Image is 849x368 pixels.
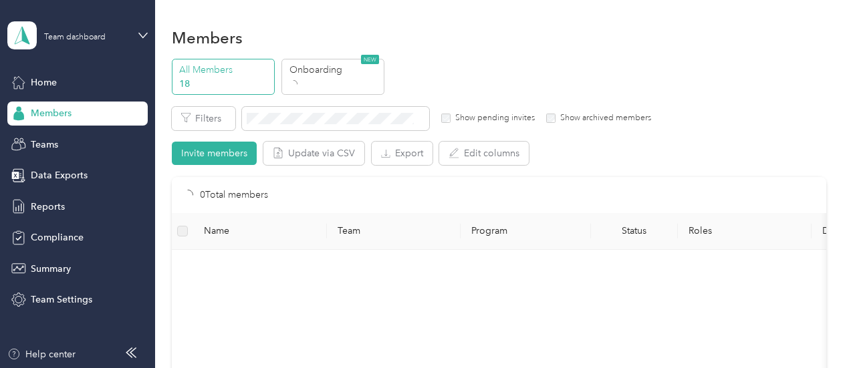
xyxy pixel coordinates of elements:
th: Team [327,213,461,250]
label: Show pending invites [451,112,535,124]
span: Teams [31,138,58,152]
h1: Members [172,31,243,45]
p: 0 Total members [200,188,268,202]
button: Help center [7,347,76,361]
button: Export [372,142,433,165]
p: 18 [179,77,270,91]
th: Roles [678,213,812,250]
span: Members [31,106,72,120]
button: Filters [172,107,235,130]
iframe: Everlance-gr Chat Button Frame [774,293,849,368]
span: NEW [361,55,379,64]
button: Invite members [172,142,257,165]
th: Program [461,213,591,250]
button: Update via CSV [263,142,364,165]
p: All Members [179,63,270,77]
th: Name [193,213,327,250]
label: Show archived members [556,112,651,124]
span: Team Settings [31,293,92,307]
span: Name [204,225,316,236]
span: Summary [31,262,71,276]
span: Home [31,75,57,89]
span: Data Exports [31,168,88,182]
p: Onboarding [289,63,380,77]
th: Status [591,213,678,250]
div: Team dashboard [44,33,106,41]
span: Compliance [31,230,84,244]
button: Edit columns [439,142,529,165]
span: Reports [31,200,65,214]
